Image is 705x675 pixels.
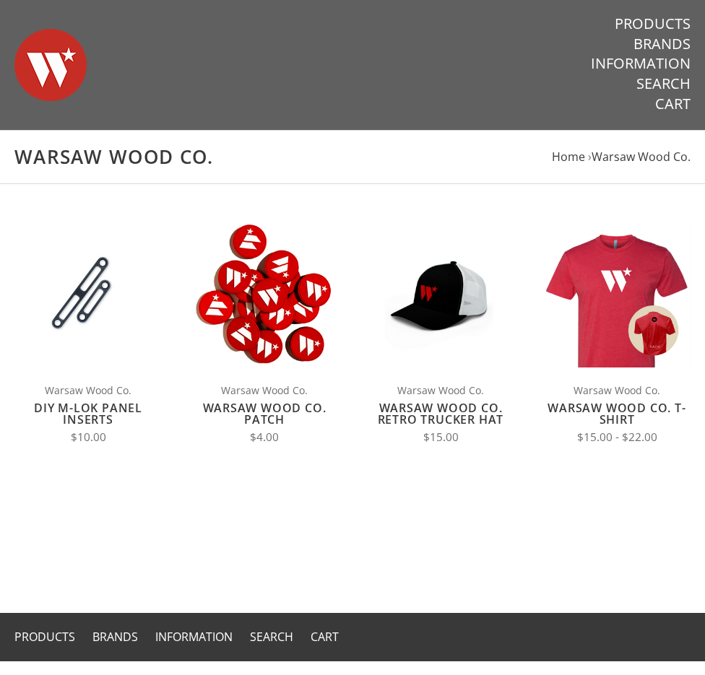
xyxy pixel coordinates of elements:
a: Warsaw Wood Co. [592,149,691,165]
a: Search [250,629,293,645]
img: Warsaw Wood Co. Retro Trucker Hat [367,220,514,367]
a: Brands [92,629,138,645]
a: Products [14,629,75,645]
a: Information [155,629,233,645]
img: Warsaw Wood Co. Patch [191,220,338,367]
span: Add to Cart [228,285,301,303]
span: Compare [239,312,293,330]
span: Quick View [232,259,297,277]
a: Warsaw Wood Co. Patch [203,400,326,427]
a: Choose Options [39,285,137,301]
a: Cart [311,629,339,645]
a: Warsaw Wood Co. Retro Trucker Hat [378,400,504,427]
span: $15.00 [423,430,459,445]
span: Quick View [584,259,649,277]
img: Warsaw Wood Co. [14,14,87,116]
span: $4.00 [250,430,279,445]
span: Warsaw Wood Co. [14,382,162,399]
a: Add to Cart [228,285,301,301]
li: › [588,147,691,167]
span: $10.00 [71,430,106,445]
a: Brands [633,35,691,53]
span: Warsaw Wood Co. [543,382,691,399]
a: Add to Cart [404,285,477,301]
span: Choose Options [39,285,137,303]
span: Quick View [56,259,121,277]
a: Cart [655,95,691,113]
span: Compare [415,312,470,330]
a: Choose Options [568,285,666,301]
img: DIY M-LOK Panel Inserts [14,220,162,367]
span: Warsaw Wood Co. [367,382,514,399]
a: Home [552,149,585,165]
img: Warsaw Wood Co. T-Shirt [543,220,691,367]
span: Choose Options [568,285,666,303]
a: Information [591,54,691,73]
span: Quick View [408,259,473,277]
span: $15.00 - $22.00 [577,430,657,445]
span: Compare [592,312,646,330]
span: Add to Cart [404,285,477,303]
a: DIY M-LOK Panel Inserts [34,400,142,427]
a: Warsaw Wood Co. T-Shirt [548,400,685,427]
span: Warsaw Wood Co. [191,382,338,399]
h1: Warsaw Wood Co. [14,145,691,169]
a: Products [615,14,691,33]
a: Search [636,74,691,93]
span: Compare [63,312,117,330]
